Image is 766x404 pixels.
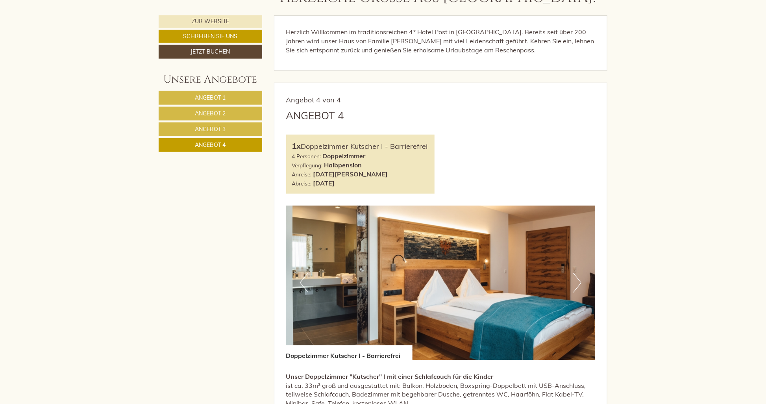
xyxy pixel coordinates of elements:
a: Zur Website [159,15,262,28]
span: Angebot 3 [195,126,226,133]
div: Doppelzimmer Kutscher I - Barrierefrei [286,345,413,360]
img: image [286,206,596,360]
p: Herzlich Willkommen im traditionsreichen 4* Hotel Post in [GEOGRAPHIC_DATA]. Bereits seit über 20... [286,28,596,55]
span: Angebot 4 [195,141,226,148]
small: 4 Personen: [292,153,321,159]
span: Angebot 2 [195,110,226,117]
div: Unsere Angebote [159,72,262,87]
b: Halbpension [324,161,362,169]
a: Jetzt buchen [159,45,262,59]
span: Angebot 1 [195,94,226,101]
small: Abreise: [292,180,312,187]
b: Doppelzimmer [323,152,366,160]
b: 1x [292,141,301,151]
b: [DATE] [313,179,335,187]
strong: Unser Doppelzimmer "Kutscher" I mit einer Schlafcouch für die Kinder [286,372,494,380]
small: Verpflegung: [292,162,323,169]
a: Schreiben Sie uns [159,30,262,43]
span: Angebot 4 von 4 [286,95,341,104]
div: Angebot 4 [286,108,344,123]
div: Doppelzimmer Kutscher I - Barrierefrei [292,141,429,152]
small: Anreise: [292,171,312,178]
b: [DATE][PERSON_NAME] [313,170,388,178]
button: Previous [300,273,308,293]
button: Next [573,273,581,293]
